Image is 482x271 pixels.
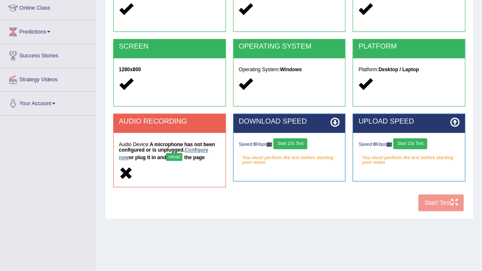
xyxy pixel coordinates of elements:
a: Strategy Videos [0,68,96,89]
button: Start 10s Test [273,138,307,149]
strong: A microphone has not been configured or is unplugged. or plug it in and the page [119,142,215,160]
strong: 0 [253,142,256,147]
h2: UPLOAD SPEED [358,118,459,126]
button: reload [166,153,182,161]
em: You must perform the test before starting your exam [358,152,459,163]
strong: Windows [280,67,302,72]
button: Start 10s Test [393,138,427,149]
a: Your Account [0,92,96,113]
h2: OPERATING SYSTEM [238,43,339,51]
strong: 1280x800 [119,67,141,72]
a: Predictions [0,20,96,41]
em: You must perform the test before starting your exam [238,152,339,163]
img: ajax-loader-fb-connection.gif [386,142,392,146]
h2: DOWNLOAD SPEED [238,118,339,126]
div: Speed: Kbps [238,138,339,151]
img: ajax-loader-fb-connection.gif [267,142,272,146]
a: Configure now [119,147,208,160]
strong: 0 [373,142,376,147]
h2: SCREEN [119,43,220,51]
a: Success Stories [0,44,96,65]
h2: PLATFORM [358,43,459,51]
div: Speed: Kbps [358,138,459,151]
h5: Platform: [358,67,459,72]
h5: Audio Device: [119,142,220,163]
h2: AUDIO RECORDING [119,118,220,126]
strong: Desktop / Laptop [378,67,419,72]
h5: Operating System: [238,67,339,72]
